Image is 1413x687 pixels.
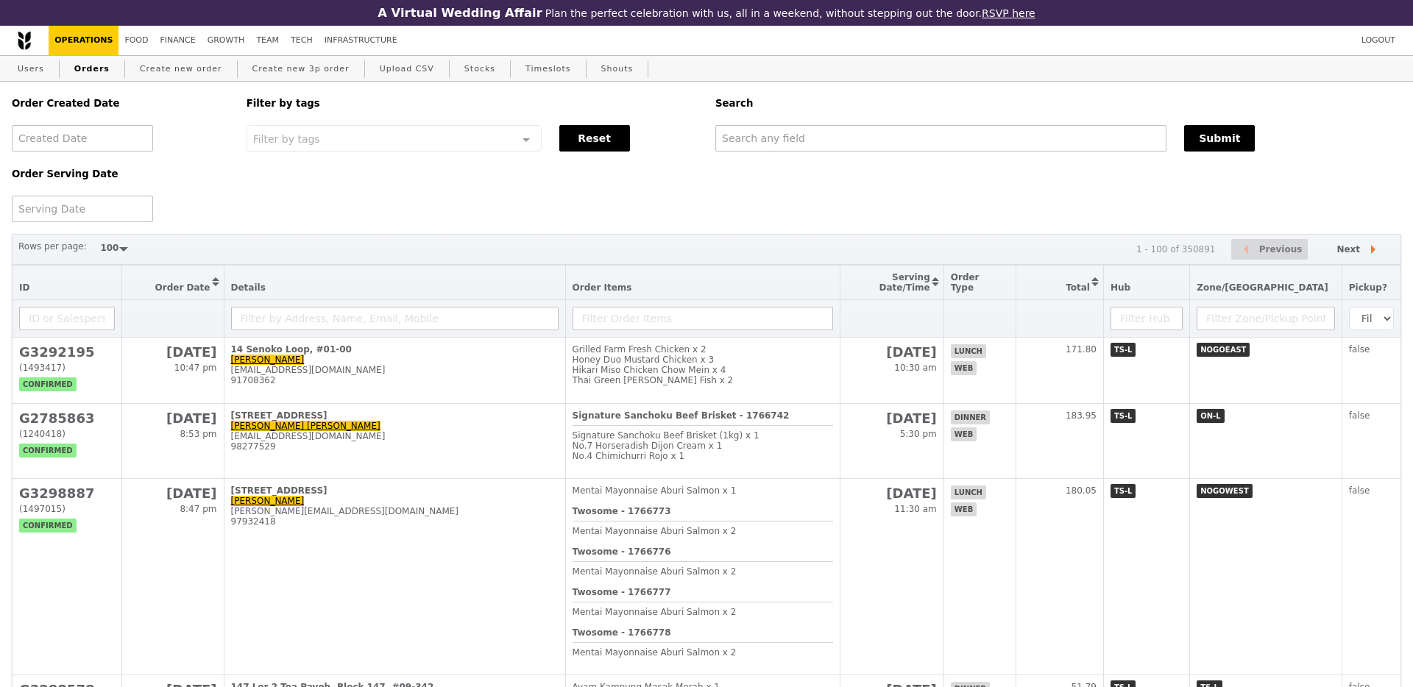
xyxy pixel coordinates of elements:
h2: [DATE] [847,485,937,501]
div: Plan the perfect celebration with us, all in a weekend, without stepping out the door. [283,6,1130,20]
span: Zone/[GEOGRAPHIC_DATA] [1197,282,1328,293]
span: web [951,502,977,516]
div: (1497015) [19,504,115,514]
span: TS-L [1111,343,1136,357]
div: 98277529 [231,441,559,452]
input: Search any field [715,125,1166,152]
img: Grain logo [18,31,31,50]
h5: Order Serving Date [12,168,229,179]
span: Order Items [573,282,632,293]
a: Users [12,56,50,82]
span: web [951,427,977,441]
span: Details [231,282,266,293]
span: 11:30 am [894,504,936,514]
span: confirmed [19,519,77,533]
div: Mentai Mayonnaise Aburi Salmon x 1 [573,485,834,496]
span: TS-L [1111,484,1136,498]
input: Filter Order Items [573,307,834,330]
span: 8:53 pm [180,429,216,439]
span: Filter by tags [253,132,320,145]
a: Operations [49,26,118,55]
span: false [1349,410,1370,421]
div: 97932418 [231,516,559,527]
a: Timeslots [520,56,576,82]
h2: G3298887 [19,485,115,501]
a: Create new 3p order [247,56,355,82]
h2: G3292195 [19,344,115,360]
span: Mentai Mayonnaise Aburi Salmon x 2 [573,566,737,577]
span: confirmed [19,444,77,458]
span: 171.80 [1066,344,1097,355]
a: Logout [1356,26,1401,55]
div: [STREET_ADDRESS] [231,410,559,421]
button: Submit [1184,125,1255,152]
h2: [DATE] [129,485,217,501]
input: Filter Hub [1111,307,1183,330]
button: Previous [1231,239,1308,260]
span: Previous [1259,241,1303,258]
h2: [DATE] [129,344,217,360]
a: Infrastructure [319,26,403,55]
span: ID [19,282,29,293]
span: 8:47 pm [180,504,216,514]
div: (1240418) [19,429,115,439]
span: 10:47 pm [174,363,217,373]
a: [PERSON_NAME] [231,496,305,506]
div: 91708362 [231,375,559,385]
h2: [DATE] [847,410,937,426]
a: Team [250,26,285,55]
div: [EMAIL_ADDRESS][DOMAIN_NAME] [231,365,559,375]
div: 14 Senoko Loop, #01-00 [231,344,559,355]
div: (1493417) [19,363,115,373]
span: No.7 Horseradish Dijon Cream x 1 [573,441,723,451]
a: Shouts [595,56,640,82]
input: Created Date [12,125,153,152]
span: Next [1336,241,1360,258]
span: ON-L [1197,409,1224,423]
a: Food [118,26,154,55]
span: TS-L [1111,409,1136,423]
span: 180.05 [1066,485,1097,496]
span: Pickup? [1349,282,1387,293]
span: NOGOEAST [1197,343,1250,357]
a: Create new order [134,56,228,82]
div: [STREET_ADDRESS] [231,485,559,496]
label: Rows per page: [18,239,87,254]
span: lunch [951,485,986,499]
input: Filter Zone/Pickup Point [1197,307,1335,330]
a: Finance [155,26,202,55]
a: Orders [68,56,116,82]
h3: A Virtual Wedding Affair [378,6,542,20]
span: NOGOWEST [1197,484,1252,498]
div: [EMAIL_ADDRESS][DOMAIN_NAME] [231,431,559,441]
input: Filter by Address, Name, Email, Mobile [231,307,559,330]
span: false [1349,485,1370,496]
a: Tech [285,26,319,55]
span: No.4 Chimichurri Rojo x 1 [573,451,685,461]
h2: G2785863 [19,410,115,426]
span: Signature Sanchoku Beef Brisket (1kg) x 1 [573,430,759,441]
div: Hikari Miso Chicken Chow Mein x 4 [573,365,834,375]
h5: Order Created Date [12,98,229,109]
h5: Filter by tags [247,98,698,109]
b: Twosome - 1766778 [573,627,671,638]
span: false [1349,344,1370,355]
h2: [DATE] [847,344,937,360]
span: Hub [1111,282,1130,293]
div: Grilled Farm Fresh Chicken x 2 [573,344,834,355]
span: lunch [951,344,986,358]
b: Twosome - 1766777 [573,587,671,597]
a: Stocks [458,56,501,82]
span: 183.95 [1066,410,1097,421]
span: 10:30 am [894,363,936,373]
div: Honey Duo Mustard Chicken x 3 [573,355,834,365]
a: [PERSON_NAME] [231,355,305,365]
span: Mentai Mayonnaise Aburi Salmon x 2 [573,607,737,617]
span: Mentai Mayonnaise Aburi Salmon x 2 [573,526,737,536]
span: Mentai Mayonnaise Aburi Salmon x 2 [573,647,737,658]
span: web [951,361,977,375]
div: 1 - 100 of 350891 [1136,244,1216,254]
h5: Search [715,98,1401,109]
div: Thai Green [PERSON_NAME] Fish x 2 [573,375,834,385]
button: Next [1324,239,1395,260]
